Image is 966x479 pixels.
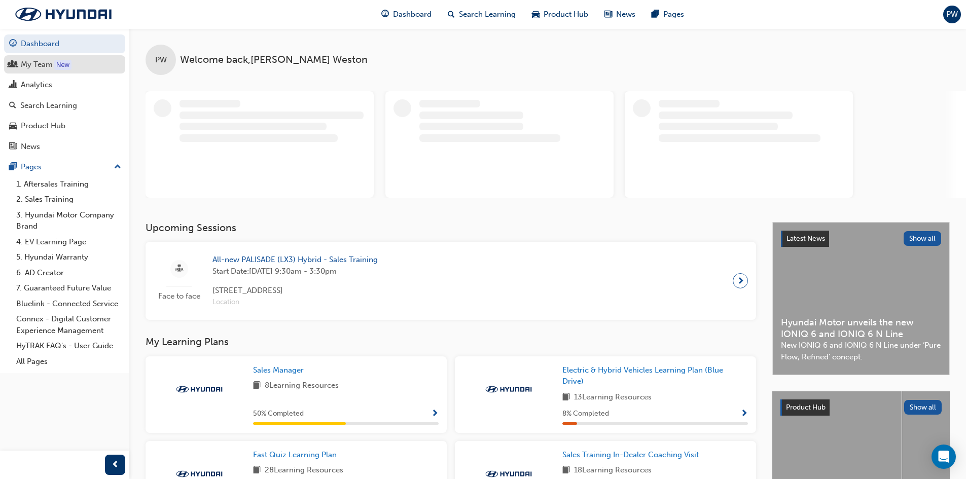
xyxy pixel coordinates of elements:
button: Show all [904,400,942,415]
a: Sales Training In-Dealer Coaching Visit [562,449,703,461]
button: DashboardMy TeamAnalyticsSearch LearningProduct HubNews [4,32,125,158]
span: Location [212,297,378,308]
span: Pages [663,9,684,20]
span: Product Hub [786,403,826,412]
span: guage-icon [381,8,389,21]
span: pages-icon [9,163,17,172]
span: search-icon [9,101,16,110]
span: car-icon [532,8,540,21]
div: Product Hub [21,120,65,132]
span: up-icon [114,161,121,174]
img: Trak [5,4,122,25]
a: All Pages [12,354,125,370]
span: Sales Training In-Dealer Coaching Visit [562,450,699,459]
img: Trak [171,469,227,479]
a: Face to faceAll-new PALISADE (LX3) Hybrid - Sales TrainingStart Date:[DATE] 9:30am - 3:30pm[STREE... [154,250,748,312]
span: 13 Learning Resources [574,391,652,404]
h3: Upcoming Sessions [146,222,756,234]
button: Show all [904,231,942,246]
button: Pages [4,158,125,176]
a: HyTRAK FAQ's - User Guide [12,338,125,354]
span: Sales Manager [253,365,304,375]
a: search-iconSearch Learning [440,4,524,25]
span: News [616,9,635,20]
span: 18 Learning Resources [574,464,652,477]
a: Connex - Digital Customer Experience Management [12,311,125,338]
span: 8 % Completed [562,408,609,420]
button: PW [943,6,961,23]
button: Show Progress [431,408,439,420]
div: Analytics [21,79,52,91]
span: guage-icon [9,40,17,49]
a: news-iconNews [596,4,643,25]
a: Dashboard [4,34,125,53]
span: Product Hub [544,9,588,20]
span: book-icon [562,391,570,404]
span: Welcome back , [PERSON_NAME] Weston [180,54,368,66]
a: Fast Quiz Learning Plan [253,449,341,461]
span: Face to face [154,290,204,302]
a: Search Learning [4,96,125,115]
a: Product HubShow all [780,399,942,416]
span: pages-icon [652,8,659,21]
span: news-icon [9,142,17,152]
a: News [4,137,125,156]
span: PW [946,9,958,20]
span: next-icon [737,274,744,288]
span: Hyundai Motor unveils the new IONIQ 6 and IONIQ 6 N Line [781,317,941,340]
a: 1. Aftersales Training [12,176,125,192]
a: 4. EV Learning Page [12,234,125,250]
img: Trak [481,384,536,394]
div: My Team [21,59,53,70]
span: Search Learning [459,9,516,20]
a: Electric & Hybrid Vehicles Learning Plan (Blue Drive) [562,364,748,387]
a: Analytics [4,76,125,94]
div: Search Learning [20,100,77,112]
span: 8 Learning Resources [265,380,339,392]
span: Show Progress [740,410,748,419]
span: car-icon [9,122,17,131]
a: Bluelink - Connected Service [12,296,125,312]
span: All-new PALISADE (LX3) Hybrid - Sales Training [212,254,378,266]
span: book-icon [562,464,570,477]
img: Trak [171,384,227,394]
div: Pages [21,161,42,173]
a: guage-iconDashboard [373,4,440,25]
a: pages-iconPages [643,4,692,25]
button: Show Progress [740,408,748,420]
span: New IONIQ 6 and IONIQ 6 N Line under ‘Pure Flow, Refined’ concept. [781,340,941,362]
a: My Team [4,55,125,74]
span: news-icon [604,8,612,21]
div: Tooltip anchor [54,60,71,70]
a: 5. Hyundai Warranty [12,249,125,265]
span: search-icon [448,8,455,21]
span: Start Date: [DATE] 9:30am - 3:30pm [212,266,378,277]
span: Fast Quiz Learning Plan [253,450,337,459]
span: 28 Learning Resources [265,464,343,477]
a: Latest NewsShow allHyundai Motor unveils the new IONIQ 6 and IONIQ 6 N LineNew IONIQ 6 and IONIQ ... [772,222,950,375]
div: News [21,141,40,153]
a: Latest NewsShow all [781,231,941,247]
a: 2. Sales Training [12,192,125,207]
a: 7. Guaranteed Future Value [12,280,125,296]
a: 6. AD Creator [12,265,125,281]
span: 50 % Completed [253,408,304,420]
span: Show Progress [431,410,439,419]
span: PW [155,54,167,66]
span: book-icon [253,464,261,477]
h3: My Learning Plans [146,336,756,348]
span: chart-icon [9,81,17,90]
a: Sales Manager [253,364,308,376]
span: Electric & Hybrid Vehicles Learning Plan (Blue Drive) [562,365,723,386]
a: 3. Hyundai Motor Company Brand [12,207,125,234]
span: sessionType_FACE_TO_FACE-icon [175,263,183,275]
span: book-icon [253,380,261,392]
span: Dashboard [393,9,432,20]
img: Trak [481,469,536,479]
span: people-icon [9,60,17,69]
a: Product Hub [4,117,125,135]
span: Latest News [786,234,825,243]
span: prev-icon [112,459,119,471]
